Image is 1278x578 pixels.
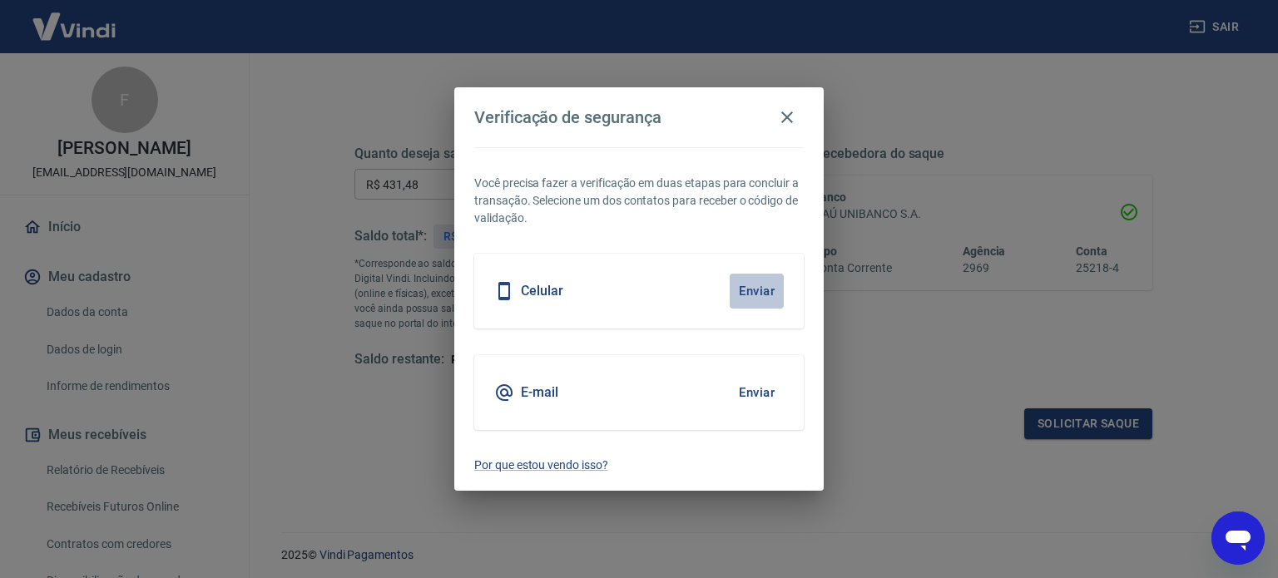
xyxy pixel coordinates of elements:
h5: Celular [521,283,563,299]
p: Você precisa fazer a verificação em duas etapas para concluir a transação. Selecione um dos conta... [474,175,804,227]
button: Enviar [730,274,784,309]
iframe: Botão para abrir a janela de mensagens [1211,511,1265,565]
h5: E-mail [521,384,558,401]
h4: Verificação de segurança [474,107,661,127]
a: Por que estou vendo isso? [474,457,804,474]
button: Enviar [730,375,784,410]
